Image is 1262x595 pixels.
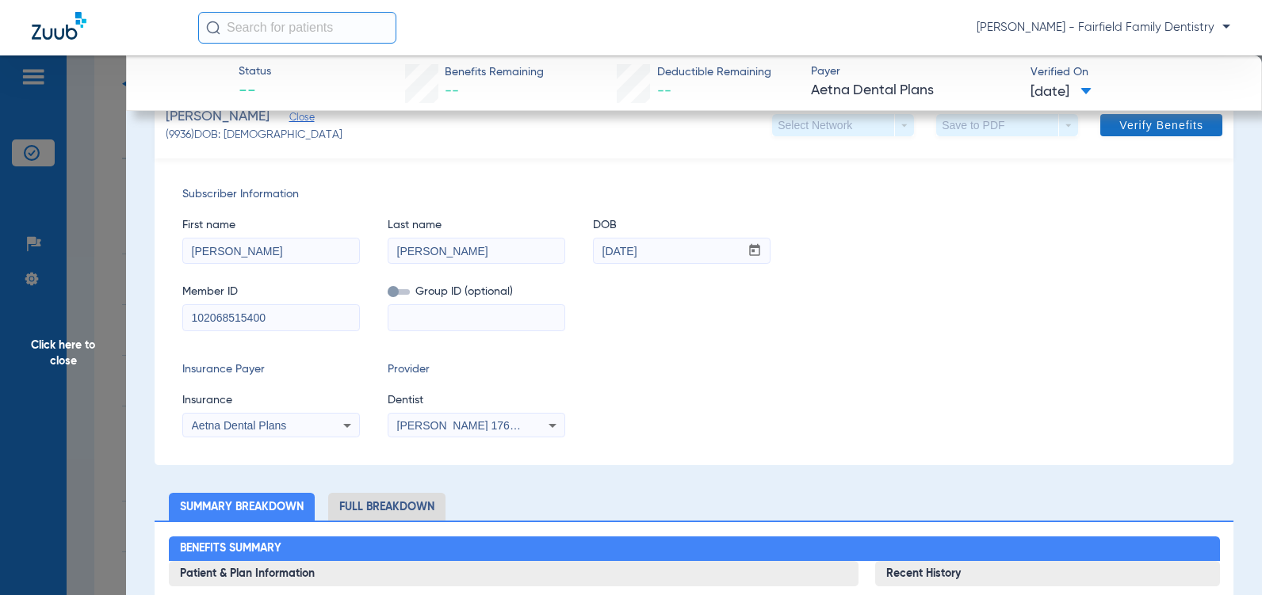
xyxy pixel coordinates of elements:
[239,63,271,80] span: Status
[657,64,771,81] span: Deductible Remaining
[166,107,270,127] span: [PERSON_NAME]
[182,361,360,378] span: Insurance Payer
[192,419,287,432] span: Aetna Dental Plans
[328,493,446,521] li: Full Breakdown
[182,186,1206,203] span: Subscriber Information
[1183,519,1262,595] iframe: Chat Widget
[1031,82,1092,102] span: [DATE]
[388,392,565,409] span: Dentist
[388,284,565,300] span: Group ID (optional)
[445,84,459,98] span: --
[169,493,315,521] li: Summary Breakdown
[1100,114,1222,136] button: Verify Benefits
[198,12,396,44] input: Search for patients
[388,361,565,378] span: Provider
[977,20,1230,36] span: [PERSON_NAME] - Fairfield Family Dentistry
[166,127,342,143] span: (9936) DOB: [DEMOGRAPHIC_DATA]
[388,217,565,234] span: Last name
[740,238,771,264] button: Open calendar
[1031,64,1237,81] span: Verified On
[811,81,1017,101] span: Aetna Dental Plans
[169,561,859,586] h3: Patient & Plan Information
[657,84,671,98] span: --
[182,217,360,234] span: First name
[206,21,220,35] img: Search Icon
[445,64,544,81] span: Benefits Remaining
[593,217,771,234] span: DOB
[239,81,271,103] span: --
[289,112,304,127] span: Close
[397,419,553,432] span: [PERSON_NAME] 1760645063
[811,63,1017,80] span: Payer
[32,12,86,40] img: Zuub Logo
[182,284,360,300] span: Member ID
[1119,119,1203,132] span: Verify Benefits
[875,561,1220,586] h3: Recent History
[182,392,360,409] span: Insurance
[169,536,1220,562] h2: Benefits Summary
